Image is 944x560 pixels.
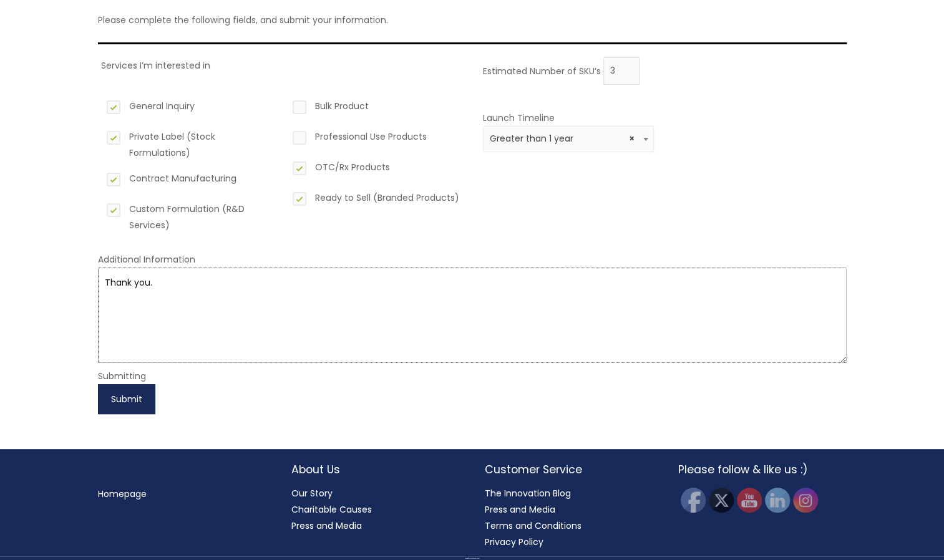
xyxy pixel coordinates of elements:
[483,64,601,77] label: Estimated Number of SKU’s
[483,126,654,152] span: Greater than 1 year
[290,128,462,150] label: Professional Use Products
[485,485,653,550] nav: Customer Service
[629,133,635,145] span: Remove all items
[485,503,555,516] a: Press and Media
[98,384,155,414] button: Submit
[104,170,276,191] label: Contract Manufacturing
[290,159,462,180] label: OTC/Rx Products
[98,368,847,384] div: Submitting
[483,112,555,124] label: Launch Timeline
[490,133,647,145] span: Greater than 1 year
[291,485,460,534] nav: About Us
[485,487,571,500] a: The Innovation Blog
[678,461,847,478] h2: Please follow & like us :)
[290,190,462,211] label: Ready to Sell (Branded Products)
[291,487,333,500] a: Our Story
[104,128,276,161] label: Private Label (Stock Formulations)
[98,486,266,502] nav: Menu
[291,519,362,532] a: Press and Media
[709,488,734,513] img: Twitter
[291,461,460,478] h2: About Us
[22,558,922,559] div: Copyright © 2025
[290,98,462,119] label: Bulk Product
[603,57,640,85] input: Please enter the estimated number of skus
[485,519,581,532] a: Terms and Conditions
[485,536,543,548] a: Privacy Policy
[101,59,210,72] label: Services I’m interested in
[98,488,147,500] a: Homepage
[485,461,653,478] h2: Customer Service
[681,488,706,513] img: Facebook
[98,12,847,28] p: Please complete the following fields, and submit your information.
[104,98,276,119] label: General Inquiry
[104,201,276,233] label: Custom Formulation (R&D Services)
[98,253,195,266] label: Additional Information
[291,503,372,516] a: Charitable Causes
